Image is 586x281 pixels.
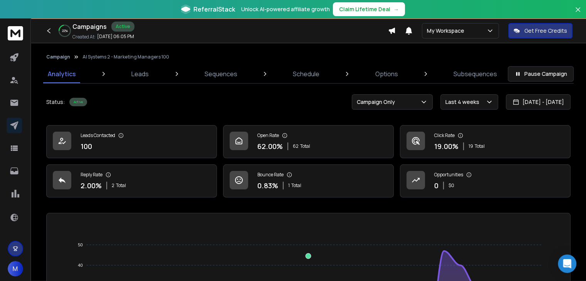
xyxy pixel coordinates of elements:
div: Active [111,22,134,32]
p: Status: [46,98,65,106]
a: Bounce Rate0.83%1Total [223,164,394,197]
span: 19 [468,143,473,149]
button: Get Free Credits [508,23,573,38]
span: 2 [112,182,114,189]
p: Subsequences [453,69,497,79]
a: Open Rate62.00%62Total [223,125,394,158]
p: 19.00 % [434,141,458,152]
p: Options [375,69,398,79]
a: Leads Contacted100 [46,125,217,158]
p: Opportunities [434,172,463,178]
p: AI Systems 2 - Marketing Managers 100 [82,54,169,60]
p: 0.83 % [257,180,278,191]
a: Leads [127,65,153,83]
span: → [393,5,399,13]
a: Analytics [43,65,81,83]
p: Click Rate [434,132,455,139]
span: 1 [288,182,290,189]
a: Schedule [288,65,324,83]
p: Sequences [205,69,237,79]
button: Campaign [46,54,70,60]
p: Last 4 weeks [445,98,482,106]
p: Leads [131,69,149,79]
span: Total [300,143,310,149]
span: Total [291,182,301,189]
h1: Campaigns [72,22,107,31]
p: Schedule [293,69,319,79]
p: Created At: [72,34,96,40]
p: 22 % [62,28,68,33]
p: Campaign Only [357,98,398,106]
p: Get Free Credits [524,27,567,35]
div: Active [69,98,87,106]
p: [DATE] 06:05 PM [97,33,134,40]
span: ReferralStack [193,5,235,14]
button: Pause Campaign [508,66,574,82]
p: Reply Rate [81,172,102,178]
p: 62.00 % [257,141,283,152]
p: My Workspace [427,27,467,35]
div: Open Intercom Messenger [558,254,576,273]
p: 100 [81,141,92,152]
p: 0 [434,180,438,191]
a: Subsequences [449,65,502,83]
p: 2.00 % [81,180,102,191]
p: Analytics [48,69,76,79]
button: Claim Lifetime Deal→ [333,2,405,16]
p: Open Rate [257,132,279,139]
button: M [8,261,23,276]
a: Sequences [200,65,242,83]
span: Total [116,182,126,189]
tspan: 40 [78,263,83,268]
button: [DATE] - [DATE] [506,94,571,110]
a: Click Rate19.00%19Total [400,125,571,158]
button: Close banner [573,5,583,23]
a: Options [371,65,403,83]
a: Opportunities0$0 [400,164,571,197]
p: Leads Contacted [81,132,115,139]
span: Total [475,143,485,149]
a: Reply Rate2.00%2Total [46,164,217,197]
p: Bounce Rate [257,172,284,178]
tspan: 50 [78,243,83,247]
p: Unlock AI-powered affiliate growth [241,5,330,13]
span: 62 [293,143,299,149]
p: $ 0 [448,182,454,189]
